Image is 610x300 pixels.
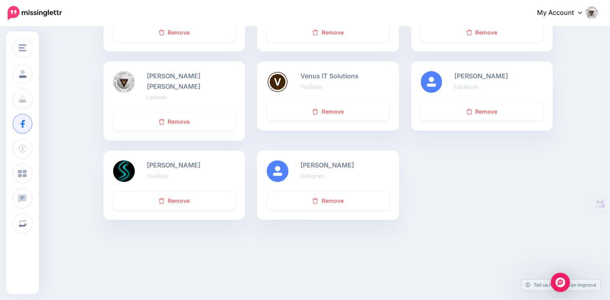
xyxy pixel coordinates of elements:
[421,71,442,93] img: user_default_image.png
[521,280,600,290] a: Tell us how we can improve
[551,273,570,292] div: Open Intercom Messenger
[18,44,26,51] img: menu.png
[21,21,88,27] div: Domain: [DOMAIN_NAME]
[147,161,201,169] b: [PERSON_NAME]
[13,13,19,19] img: logo_orange.svg
[421,23,543,42] a: Remove
[454,72,508,80] b: [PERSON_NAME]
[267,102,389,121] a: Remove
[267,160,288,182] img: user_default_image.png
[80,47,86,53] img: tab_keywords_by_traffic_grey.svg
[113,112,235,131] a: Remove
[13,21,19,27] img: website_grey.svg
[22,47,28,53] img: tab_domain_overview_orange.svg
[454,84,478,90] small: Facebook
[267,23,389,42] a: Remove
[113,71,135,93] img: 1672893917655-81528.png
[300,72,359,80] b: Venus IT Solutions
[300,84,322,90] small: YouTube
[147,94,167,100] small: LinkedIn
[113,160,135,182] img: ACg8ocL5hU5DujdU_5QS4W11E8YpcxeVGppMZ1WGjSJDuF_X3A2n_iUs96-c-87615.png
[300,173,324,179] small: Instagram
[113,23,235,42] a: Remove
[147,72,201,90] b: [PERSON_NAME] [PERSON_NAME]
[89,47,135,53] div: Keywords by Traffic
[300,161,354,169] b: [PERSON_NAME]
[529,3,598,23] a: My Account
[267,71,288,93] img: ACg8ocLaXGCjQkWyrqKSJZqIOj6bCIQeVY8QyhYp6cMK5XoiT4kZ_Ags96-c-87722.png
[8,6,62,20] img: Missinglettr
[421,102,543,121] a: Remove
[22,13,39,19] div: v 4.0.25
[30,47,72,53] div: Domain Overview
[267,192,389,210] a: Remove
[113,192,235,210] a: Remove
[147,173,168,179] small: YouTube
